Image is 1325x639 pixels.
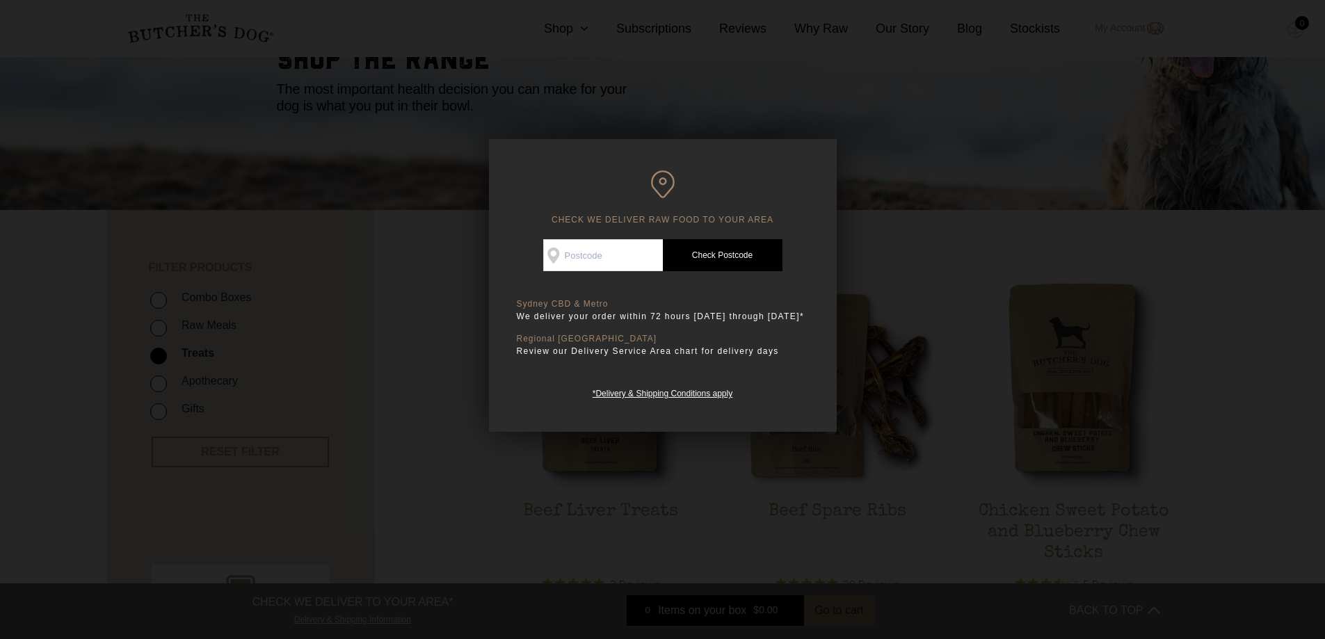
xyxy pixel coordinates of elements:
a: *Delivery & Shipping Conditions apply [593,385,732,398]
p: Review our Delivery Service Area chart for delivery days [517,344,809,358]
h6: CHECK WE DELIVER RAW FOOD TO YOUR AREA [517,170,809,225]
input: Postcode [543,239,663,271]
p: We deliver your order within 72 hours [DATE] through [DATE]* [517,309,809,323]
p: Regional [GEOGRAPHIC_DATA] [517,334,809,344]
a: Check Postcode [663,239,782,271]
p: Sydney CBD & Metro [517,299,809,309]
